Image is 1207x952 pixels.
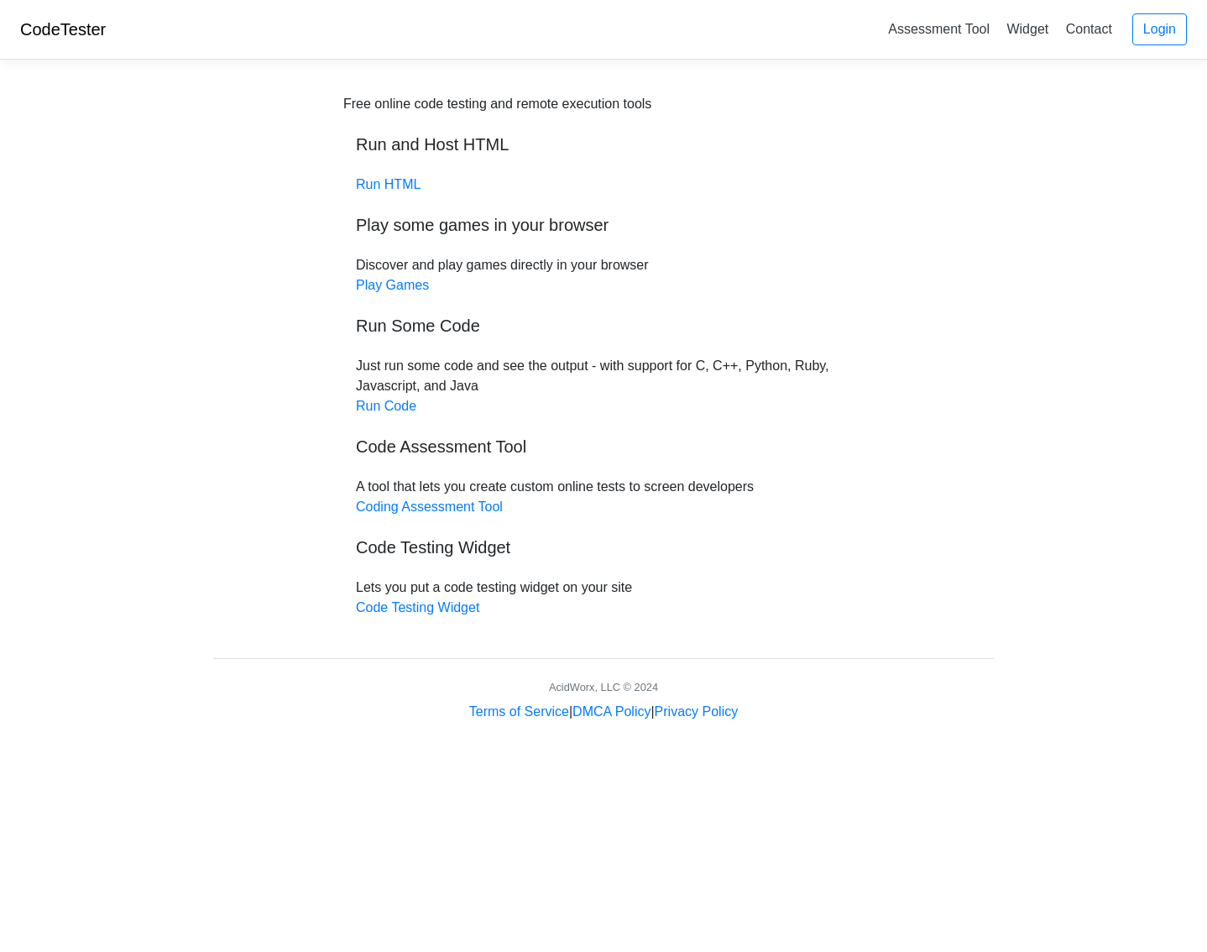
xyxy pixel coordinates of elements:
a: DMCA Policy [572,704,651,719]
h5: Code Testing Widget [356,537,851,557]
div: Free online code testing and remote execution tools [343,94,651,114]
a: Run HTML [356,177,421,191]
div: | | [469,702,738,722]
h5: Code Assessment Tool [356,437,851,457]
a: CodeTester [20,20,106,39]
a: Play Games [356,278,429,292]
a: Widget [1000,15,1055,43]
a: Terms of Service [469,704,569,719]
a: Coding Assessment Tool [356,500,503,514]
a: Privacy Policy [655,704,739,719]
a: Login [1132,13,1187,45]
a: Run Code [356,399,416,413]
div: AcidWorx, LLC © 2024 [549,679,658,695]
h5: Run Some Code [356,316,851,336]
h5: Run and Host HTML [356,134,851,154]
a: Code Testing Widget [356,600,479,615]
a: Contact [1059,15,1119,43]
a: Assessment Tool [881,15,996,43]
h5: Play some games in your browser [356,215,851,235]
div: Discover and play games directly in your browser Just run some code and see the output - with sup... [343,94,864,618]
